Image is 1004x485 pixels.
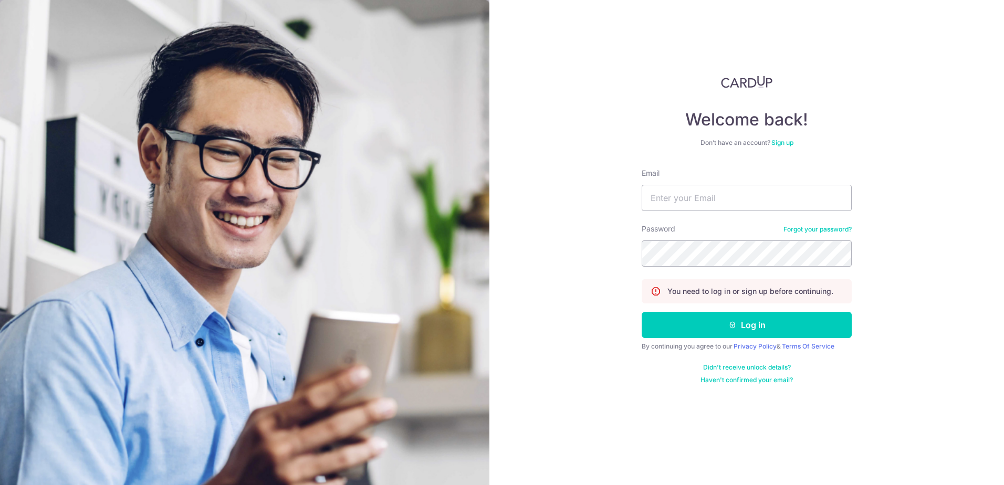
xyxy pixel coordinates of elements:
[642,139,852,147] div: Don’t have an account?
[703,363,791,372] a: Didn't receive unlock details?
[642,168,660,178] label: Email
[667,286,833,297] p: You need to log in or sign up before continuing.
[700,376,793,384] a: Haven't confirmed your email?
[642,224,675,234] label: Password
[782,342,834,350] a: Terms Of Service
[783,225,852,234] a: Forgot your password?
[642,342,852,351] div: By continuing you agree to our &
[642,109,852,130] h4: Welcome back!
[642,185,852,211] input: Enter your Email
[721,76,772,88] img: CardUp Logo
[734,342,777,350] a: Privacy Policy
[642,312,852,338] button: Log in
[771,139,793,146] a: Sign up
